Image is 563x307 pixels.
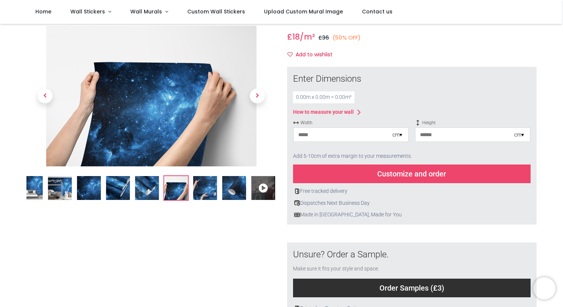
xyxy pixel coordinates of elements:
[392,131,402,139] div: cm ▾
[533,277,556,300] iframe: Brevo live chat
[333,34,361,42] small: (50% OFF)
[293,211,531,219] div: Made in [GEOGRAPHIC_DATA], Made for You
[294,212,300,218] img: uk
[250,89,265,104] span: Next
[293,148,531,165] div: Add 5-10cm of extra margin to your measurements.
[70,8,105,15] span: Wall Stickers
[293,248,531,261] div: Unsure? Order a Sample.
[35,8,51,15] span: Home
[293,73,531,85] div: Enter Dimensions
[264,8,343,15] span: Upload Custom Mural Image
[193,176,217,200] img: Extra product image
[77,176,101,200] img: WS-47592-03
[293,200,531,207] div: Dispatches Next Business Day
[318,34,329,41] span: £
[293,91,354,103] div: 0.00 m x 0.00 m = 0.00 m²
[293,120,409,126] span: Width
[514,131,524,139] div: cm ▾
[322,34,329,41] span: 36
[26,26,276,166] img: Product image
[19,176,43,200] img: Blue Galaxy Space NASA Wall Mural Wallpaper
[164,176,188,200] img: Extra product image
[135,176,159,200] img: Extra product image
[48,176,72,200] img: WS-47592-02
[26,47,64,145] a: Previous
[293,165,531,183] div: Customize and order
[292,31,300,42] span: 18
[287,31,300,42] span: £
[287,48,339,61] button: Add to wishlistAdd to wishlist
[187,8,245,15] span: Custom Wall Stickers
[362,8,392,15] span: Contact us
[300,31,315,42] span: /m²
[106,176,130,200] img: Extra product image
[293,109,354,116] div: How to measure your wall
[287,52,293,57] i: Add to wishlist
[222,176,246,200] img: Extra product image
[239,47,276,145] a: Next
[293,188,531,195] div: Free tracked delivery
[415,120,531,126] span: Height
[293,279,531,297] div: Order Samples (£3)
[130,8,162,15] span: Wall Murals
[38,89,53,104] span: Previous
[293,265,531,273] div: Make sure it fits your style and space.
